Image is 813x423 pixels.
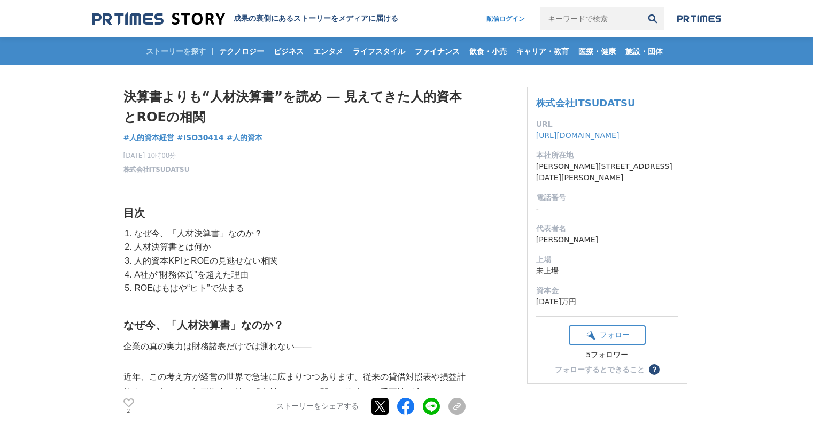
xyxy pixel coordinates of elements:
[123,132,175,143] a: #人的資本経営
[621,37,667,65] a: 施設・団体
[92,12,225,26] img: 成果の裏側にあるストーリーをメディアに届ける
[536,192,678,203] dt: 電話番号
[569,350,646,360] div: 5フォロワー
[536,265,678,276] dd: 未上場
[132,227,466,241] li: なぜ今、「人材決算書」なのか？
[132,240,466,254] li: 人材決算書とは何か
[536,254,678,265] dt: 上場
[536,296,678,307] dd: [DATE]万円
[123,87,466,128] h1: 決算書よりも“人材決算書”を読め ― 見えてきた人的資本とROEの相関
[177,132,224,143] a: #ISO30414
[641,7,664,30] button: 検索
[569,325,646,345] button: フォロー
[476,7,536,30] a: 配信ログイン
[123,165,190,174] a: 株式会社ITSUDATSU
[349,37,409,65] a: ライフスタイル
[512,47,573,56] span: キャリア・教育
[536,150,678,161] dt: 本社所在地
[132,268,466,282] li: A社が“財務体質”を超えた理由
[536,131,620,140] a: [URL][DOMAIN_NAME]
[123,151,190,160] span: [DATE] 10時00分
[309,37,347,65] a: エンタメ
[215,47,268,56] span: テクノロジー
[123,370,466,416] p: 近年、この考え方が経営の世界で急速に広まりつつあります。従来の貸借対照表や損益計算書には表れない無形資産、特に「人材（ヒト）に関する資本」の重要性が高まっているのです。
[269,47,308,56] span: ビジネス
[227,132,263,143] a: #人的資本
[574,37,620,65] a: 医療・健康
[215,37,268,65] a: テクノロジー
[123,207,145,219] strong: 目次
[132,281,466,295] li: ROEはもはや“ヒト”で決まる
[227,133,263,142] span: #人的資本
[276,402,359,411] p: ストーリーをシェアする
[123,409,134,414] p: 2
[536,234,678,245] dd: [PERSON_NAME]
[621,47,667,56] span: 施設・団体
[536,203,678,214] dd: -
[411,47,464,56] span: ファイナンス
[574,47,620,56] span: 医療・健康
[123,319,284,331] strong: なぜ今、「人材決算書」なのか？
[269,37,308,65] a: ビジネス
[555,366,645,373] div: フォローするとできること
[92,12,398,26] a: 成果の裏側にあるストーリーをメディアに届ける 成果の裏側にあるストーリーをメディアに届ける
[123,339,466,355] p: 企業の真の実力は財務諸表だけでは測れない――
[536,119,678,130] dt: URL
[123,133,175,142] span: #人的資本経営
[411,37,464,65] a: ファイナンス
[349,47,409,56] span: ライフスタイル
[651,366,658,373] span: ？
[536,161,678,183] dd: [PERSON_NAME][STREET_ADDRESS][DATE][PERSON_NAME]
[649,364,660,375] button: ？
[465,37,511,65] a: 飲食・小売
[540,7,641,30] input: キーワードで検索
[309,47,347,56] span: エンタメ
[536,223,678,234] dt: 代表者名
[234,14,398,24] h2: 成果の裏側にあるストーリーをメディアに届ける
[132,254,466,268] li: 人的資本KPIとROEの見逃せない相関
[177,133,224,142] span: #ISO30414
[536,97,636,109] a: 株式会社ITSUDATSU
[536,285,678,296] dt: 資本金
[677,14,721,23] img: prtimes
[512,37,573,65] a: キャリア・教育
[465,47,511,56] span: 飲食・小売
